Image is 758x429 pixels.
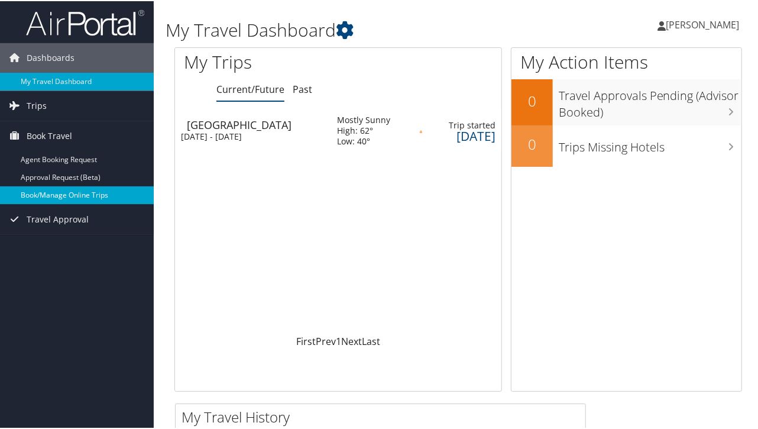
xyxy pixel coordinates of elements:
[420,129,423,132] img: alert-flat-solid-caution.png
[166,17,556,41] h1: My Travel Dashboard
[559,80,741,120] h3: Travel Approvals Pending (Advisor Booked)
[341,334,362,347] a: Next
[27,90,47,120] span: Trips
[27,120,72,150] span: Book Travel
[511,49,741,73] h1: My Action Items
[337,114,390,124] div: Mostly Sunny
[26,8,144,36] img: airportal-logo.png
[296,334,316,347] a: First
[184,49,357,73] h1: My Trips
[511,78,741,124] a: 0Travel Approvals Pending (Advisor Booked)
[511,90,553,110] h2: 0
[27,204,89,233] span: Travel Approval
[27,42,74,72] span: Dashboards
[657,6,751,41] a: [PERSON_NAME]
[434,130,495,140] div: [DATE]
[181,130,319,141] div: [DATE] - [DATE]
[337,135,390,146] div: Low: 40°
[336,334,341,347] a: 1
[216,82,284,95] a: Current/Future
[511,133,553,153] h2: 0
[511,124,741,166] a: 0Trips Missing Hotels
[187,118,325,129] div: [GEOGRAPHIC_DATA]
[337,124,390,135] div: High: 62°
[666,17,739,30] span: [PERSON_NAME]
[559,132,741,154] h3: Trips Missing Hotels
[293,82,312,95] a: Past
[434,119,495,130] div: Trip started
[316,334,336,347] a: Prev
[362,334,380,347] a: Last
[182,406,585,426] h2: My Travel History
